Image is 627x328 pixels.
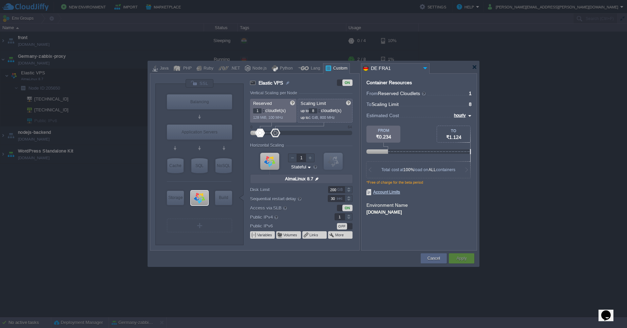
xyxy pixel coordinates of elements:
[250,186,319,193] label: Disk Limit
[283,232,298,238] button: Volumes
[253,101,272,106] span: Reserved
[250,213,319,221] label: Public IPv4
[469,91,472,96] span: 1
[372,102,399,107] span: Scaling Limit
[253,106,294,113] p: cloudlet(s)
[309,63,320,74] div: Lang
[348,125,352,129] div: 64
[191,191,208,205] div: Elastic VPS
[250,222,319,230] label: Public IPv6
[250,91,299,95] div: Vertical Scaling per Node
[257,232,273,238] button: Variables
[366,208,472,215] div: [DOMAIN_NAME]
[342,79,353,86] div: ON
[337,195,344,202] div: sec
[215,158,232,173] div: NoSQL Databases
[301,109,309,113] span: up to
[366,112,399,119] span: Estimated Cost
[167,94,232,109] div: Balancing
[278,63,293,74] div: Python
[250,195,319,202] label: Sequential restart delay
[366,202,408,208] label: Environment Name
[456,255,467,262] button: Apply
[229,63,240,74] div: .NET
[469,102,472,107] span: 8
[366,91,378,96] span: From
[376,134,391,140] span: ₹0.234
[335,232,344,238] button: More
[167,219,232,232] div: Create New Layer
[337,186,344,193] div: GB
[309,115,335,120] span: 1 GiB, 800 MHz
[446,134,461,140] span: ₹1.124
[437,129,470,133] div: TO
[309,232,319,238] button: Links
[250,125,252,129] div: 0
[167,191,184,205] div: Storage Containers
[215,158,232,173] div: NoSQL
[167,125,232,140] div: Application Servers
[366,102,372,107] span: To
[202,63,213,74] div: Ruby
[301,106,350,113] p: cloudlet(s)
[301,115,309,120] span: up to
[167,94,232,109] div: Load Balancer
[250,143,286,148] div: Horizontal Scaling
[366,189,400,195] span: Account Limits
[301,101,326,106] span: Scaling Limit
[366,80,412,85] div: Container Resources
[337,223,347,230] div: OFF
[331,63,347,74] div: Custom
[191,158,208,173] div: SQL Databases
[167,191,184,204] div: Storage
[158,63,169,74] div: Java
[250,204,319,212] label: Access via SLB
[191,158,208,173] div: SQL
[342,205,353,211] div: ON
[366,180,472,189] div: *Free of charge for the beta period
[253,115,283,120] span: 128 MiB, 100 MHz
[366,128,400,132] div: FROM
[427,255,440,262] button: Cancel
[167,158,184,173] div: Cache
[181,63,192,74] div: PHP
[215,191,232,204] div: Build
[215,191,232,205] div: Build Node
[598,301,620,321] iframe: chat widget
[250,63,267,74] div: Node.js
[378,91,426,96] span: Reserved Cloudlets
